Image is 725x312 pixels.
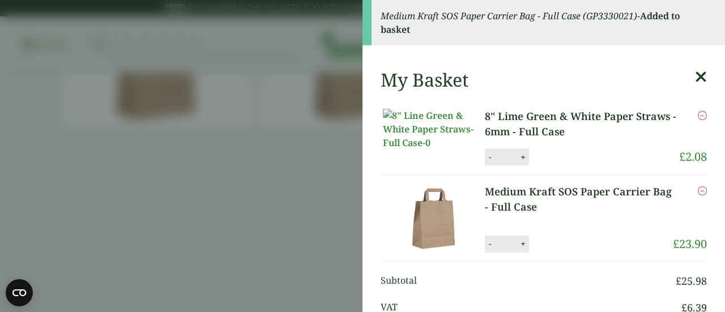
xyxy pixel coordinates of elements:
[485,109,679,139] a: 8" Lime Green & White Paper Straws - 6mm - Full Case
[383,184,485,252] img: Medium Kraft SOS Paper Carrier Bag-Full Case-0
[485,152,494,162] button: -
[673,236,679,251] span: £
[381,69,468,91] h2: My Basket
[485,239,494,249] button: -
[676,274,707,288] bdi: 25.98
[517,239,528,249] button: +
[383,109,485,149] img: 8" Line Green & White Paper Straws-Full Case-0
[676,274,681,288] span: £
[381,273,676,289] span: Subtotal
[6,279,33,306] button: Open CMP widget
[679,149,707,164] bdi: 2.08
[673,236,707,251] bdi: 23.90
[698,184,707,198] a: Remove this item
[381,10,637,22] em: Medium Kraft SOS Paper Carrier Bag - Full Case (GP3330021)
[698,109,707,122] a: Remove this item
[485,184,673,215] a: Medium Kraft SOS Paper Carrier Bag - Full Case
[679,149,685,164] span: £
[517,152,528,162] button: +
